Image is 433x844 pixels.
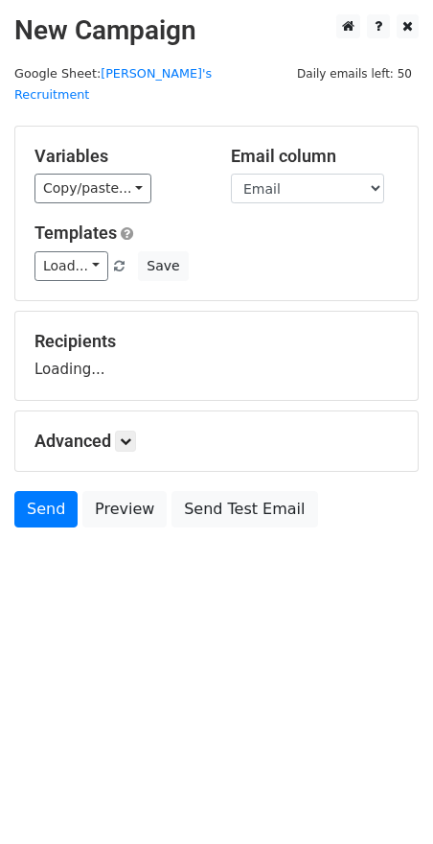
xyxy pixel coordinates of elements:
h5: Recipients [34,331,399,352]
div: Loading... [34,331,399,381]
a: Templates [34,223,117,243]
a: Send [14,491,78,527]
h5: Email column [231,146,399,167]
a: Load... [34,251,108,281]
small: Google Sheet: [14,66,212,103]
a: Daily emails left: 50 [290,66,419,81]
h2: New Campaign [14,14,419,47]
h5: Advanced [34,431,399,452]
a: Copy/paste... [34,174,151,203]
a: Send Test Email [171,491,317,527]
a: [PERSON_NAME]'s Recruitment [14,66,212,103]
a: Preview [82,491,167,527]
button: Save [138,251,188,281]
span: Daily emails left: 50 [290,63,419,84]
h5: Variables [34,146,202,167]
